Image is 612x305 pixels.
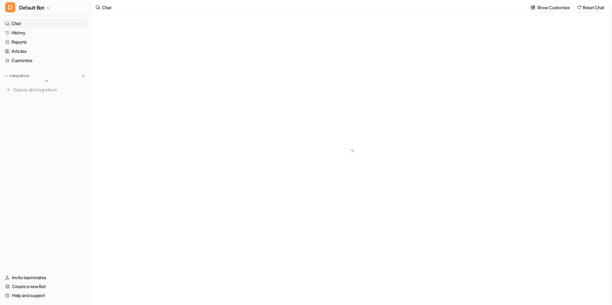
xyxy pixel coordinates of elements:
[5,87,11,93] img: explore all integrations
[3,47,89,56] a: Articles
[3,85,89,94] a: Explore all integrations
[537,4,570,11] p: Show Customize
[3,56,89,65] a: Customize
[3,19,89,28] a: Chat
[575,3,607,12] button: Reset Chat
[102,4,112,11] div: Chat
[81,74,85,78] img: menu_add.svg
[3,273,89,282] a: Invite teammates
[3,28,89,37] a: History
[531,5,535,10] img: customize
[19,3,44,12] span: Default Bot
[4,74,8,78] img: expand menu
[3,73,31,79] button: Integrations
[577,5,581,10] img: reset
[10,73,29,78] p: Integrations
[3,291,89,300] a: Help and support
[3,38,89,46] a: Reports
[5,2,15,12] span: D
[529,3,572,12] button: Show Customize
[3,282,89,291] a: Create a new Bot
[13,85,86,95] span: Explore all integrations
